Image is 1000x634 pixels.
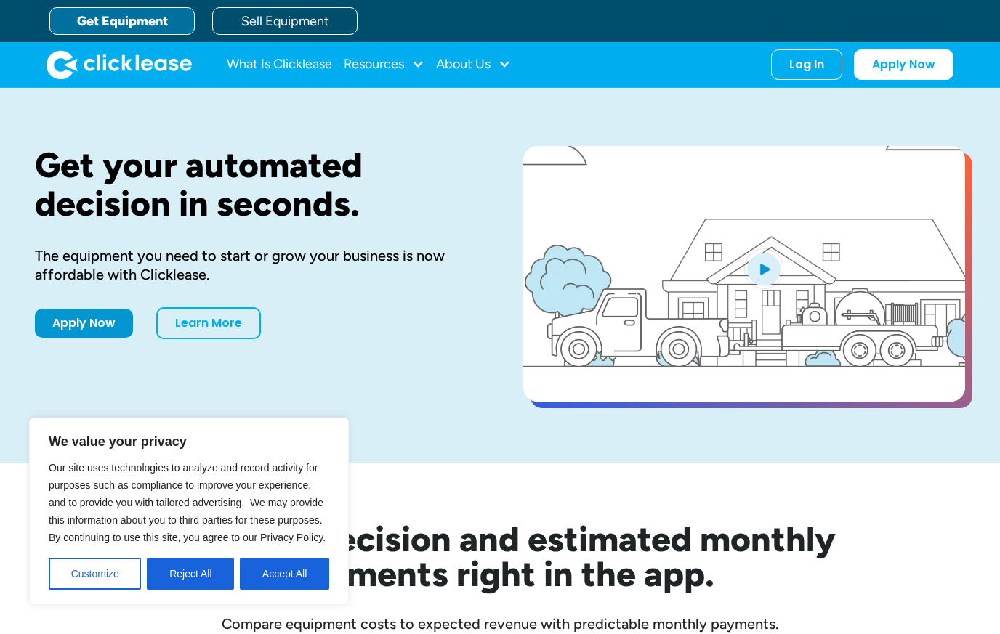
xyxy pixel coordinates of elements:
[789,57,824,72] div: Log In
[436,50,511,79] div: About Us
[147,558,234,590] button: Reject All
[156,307,261,339] a: Learn More
[49,7,195,35] a: Get Equipment
[240,558,329,590] button: Accept All
[744,248,783,289] img: Blue play button logo on a light blue circular background
[854,49,953,80] a: Apply Now
[49,558,141,590] button: Customize
[523,146,965,402] a: open lightbox
[227,50,332,79] a: What Is Clicklease
[35,246,477,284] div: The equipment you need to start or grow your business is now affordable with Clicklease.
[35,146,477,223] h1: Get your automated decision in seconds.
[49,462,326,543] span: Our site uses technologies to analyze and record activity for purposes such as compliance to impr...
[35,309,133,338] a: Apply Now
[47,50,192,79] a: home
[212,7,358,35] a: Sell Equipment
[93,521,907,591] h2: See your decision and estimated monthly payments right in the app.
[49,433,329,450] p: We value your privacy
[344,50,424,79] div: Resources
[47,50,192,79] img: Clicklease logo
[29,418,349,605] div: We value your privacy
